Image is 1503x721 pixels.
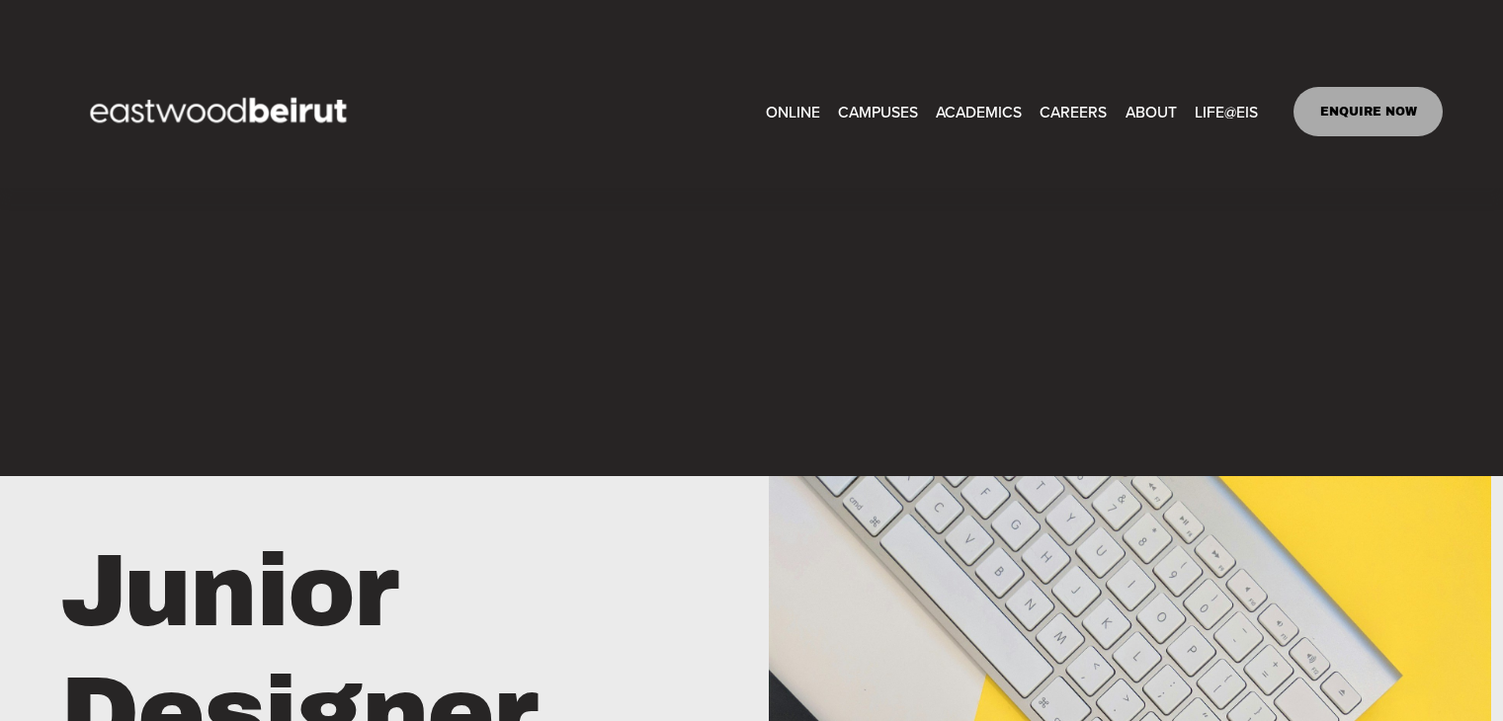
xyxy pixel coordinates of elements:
a: folder dropdown [1195,96,1258,126]
img: EastwoodIS Global Site [60,61,382,162]
a: folder dropdown [1126,96,1177,126]
span: ACADEMICS [936,98,1022,125]
a: CAREERS [1040,96,1107,126]
a: folder dropdown [838,96,918,126]
a: ENQUIRE NOW [1294,87,1443,136]
a: folder dropdown [936,96,1022,126]
span: ABOUT [1126,98,1177,125]
span: CAMPUSES [838,98,918,125]
a: ONLINE [766,96,820,126]
span: LIFE@EIS [1195,98,1258,125]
